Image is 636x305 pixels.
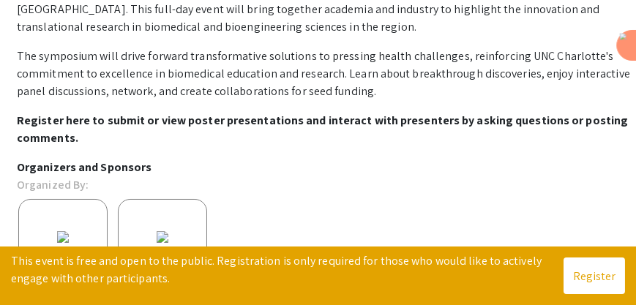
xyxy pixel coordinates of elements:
[17,48,631,100] p: The symposium will drive forward transformative solutions to pressing health challenges, reinforc...
[11,252,564,287] p: This event is free and open to the public. Registration is only required for those who would like...
[564,257,625,294] button: Register
[17,159,631,176] p: Organizers and Sponsors
[48,222,78,253] img: 99400116-6a94-431f-b487-d8e0c4888162.png
[17,113,628,146] strong: Register here to submit or view poster presentations and interact with presenters by asking quest...
[147,222,178,253] img: f59c74af-7554-481c-927e-f6e308d3c5c7.png
[11,239,62,294] iframe: Chat
[17,176,89,194] p: Organized By:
